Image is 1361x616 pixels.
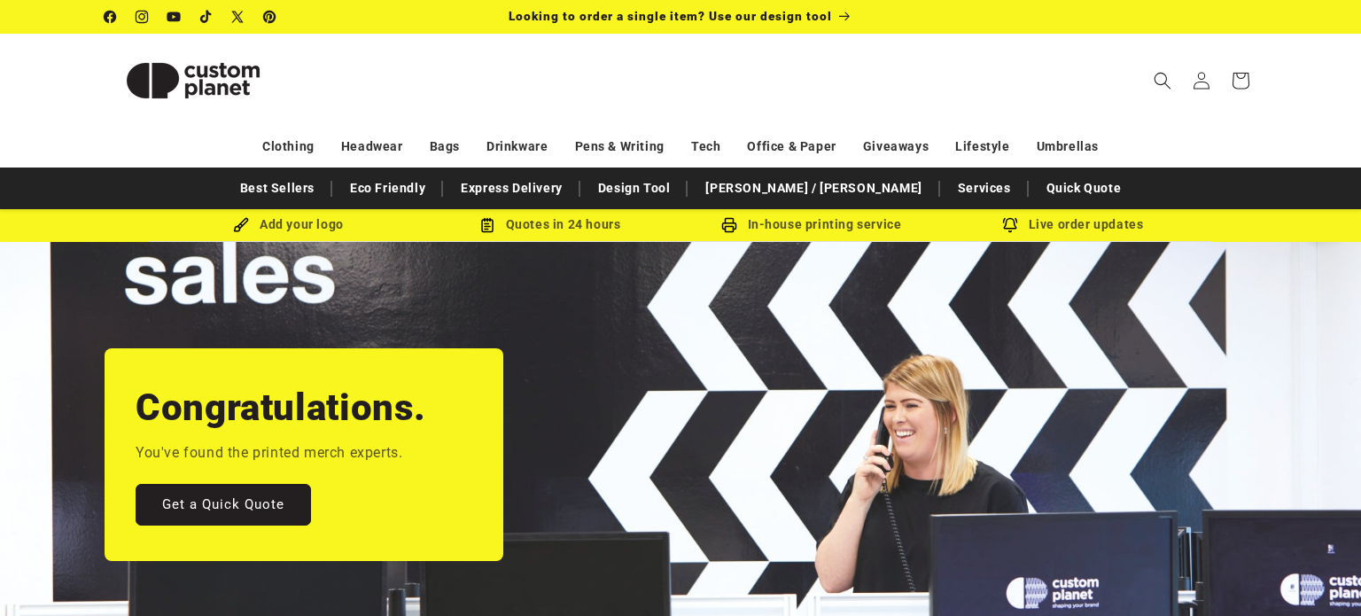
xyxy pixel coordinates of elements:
[747,131,836,162] a: Office & Paper
[136,483,311,525] a: Get a Quick Quote
[486,131,548,162] a: Drinkware
[98,34,289,127] a: Custom Planet
[955,131,1009,162] a: Lifestyle
[231,173,323,204] a: Best Sellers
[341,131,403,162] a: Headwear
[721,217,737,233] img: In-house printing
[1037,131,1099,162] a: Umbrellas
[509,9,832,23] span: Looking to order a single item? Use our design tool
[1272,531,1361,616] iframe: Chat Widget
[233,217,249,233] img: Brush Icon
[452,173,572,204] a: Express Delivery
[949,173,1020,204] a: Services
[479,217,495,233] img: Order Updates Icon
[419,214,680,236] div: Quotes in 24 hours
[942,214,1203,236] div: Live order updates
[105,41,282,121] img: Custom Planet
[1038,173,1131,204] a: Quick Quote
[589,173,680,204] a: Design Tool
[1143,61,1182,100] summary: Search
[262,131,315,162] a: Clothing
[691,131,720,162] a: Tech
[158,214,419,236] div: Add your logo
[575,131,665,162] a: Pens & Writing
[430,131,460,162] a: Bags
[863,131,929,162] a: Giveaways
[696,173,930,204] a: [PERSON_NAME] / [PERSON_NAME]
[341,173,434,204] a: Eco Friendly
[136,441,402,466] p: You've found the printed merch experts.
[680,214,942,236] div: In-house printing service
[136,384,426,432] h2: Congratulations.
[1002,217,1018,233] img: Order updates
